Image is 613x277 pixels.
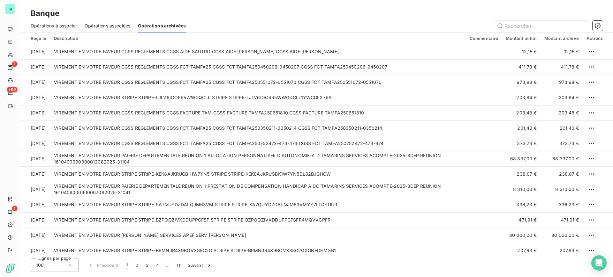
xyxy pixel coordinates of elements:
[587,36,603,41] div: Actions
[502,228,540,243] td: 80 000,00 €
[502,136,540,151] td: 373,73 €
[138,23,186,29] span: Opérations archivées
[173,259,184,272] button: 11
[541,212,583,228] td: 471,91 €
[502,197,540,212] td: 336,23 €
[541,105,583,120] td: 203,48 €
[502,182,540,197] td: 8 310,00 €
[541,151,583,166] td: 68 337,00 €
[494,21,590,31] input: Rechercher
[591,255,607,271] div: Open Intercom Messenger
[31,8,59,19] h3: Banque
[502,212,540,228] td: 471,91 €
[20,243,50,258] td: [DATE]
[142,259,152,272] button: 3
[541,197,583,212] td: 336,23 €
[184,259,216,272] button: Suivant
[50,166,466,182] td: VIREMENT EN VOTRE FAVEUR STRIPE STRIPE-KEK8AJKRUGBK1W7YN5 STRIPE STRIPE-KEK8AJKRUGBK1W7YN5DL32BJGHCW
[50,228,466,243] td: VIREMENT EN VOTRE FAVEUR [PERSON_NAME] SERVICES APEF SERV [PERSON_NAME]
[541,120,583,136] td: 201,40 €
[50,243,466,258] td: VIREMENT EN VOTRE FAVEUR STRIPE STRIPE-BRMNJR4X9BOVXS8C2G STRIPE STRIPE-BRMNJR4X9BOVXS8C2GXGNEDHMXB1
[20,44,50,59] td: [DATE]
[502,90,540,105] td: 203,84 €
[50,75,466,90] td: VIREMENT EN VOTRE FAVEUR CGSS REGLEMENTS CGSS FCT TAMFA25 CGSS FCT TAMFA250551072-0551070 CGSS FC...
[502,243,540,258] td: 207,63 €
[5,4,15,14] div: TA
[20,59,50,75] td: [DATE]
[152,259,163,272] button: 4
[5,88,15,98] a: +99
[85,23,130,29] span: Opérations associées
[50,105,466,120] td: VIREMENT EN VOTRE FAVEUR CGSS REGLEMENTS CGSS FACTURE TAM CGSS FACTURE TAMFA250651810 CGSS FACTUR...
[12,61,18,67] span: 1
[541,136,583,151] td: 373,73 €
[50,182,466,197] td: VIREMENT EN VOTRE FAVEUR PAIERIE DEPARTEMENTALE REUNION 1 PRESTATION DE COMPENSATION HANDICAP A D...
[20,90,50,105] td: [DATE]
[122,259,132,272] button: 1
[20,136,50,151] td: [DATE]
[502,59,540,75] td: 411,78 €
[20,120,50,136] td: [DATE]
[20,182,50,197] td: [DATE]
[470,36,498,41] div: Commentaire
[20,105,50,120] td: [DATE]
[7,87,18,92] span: +99
[502,151,540,166] td: 68 337,00 €
[20,212,50,228] td: [DATE]
[54,36,462,41] div: Description
[31,23,77,29] span: Opérations à associer
[541,182,583,197] td: 8 310,00 €
[20,166,50,182] td: [DATE]
[12,206,18,211] span: 1
[20,228,50,243] td: [DATE]
[20,151,50,166] td: [DATE]
[502,120,540,136] td: 201,40 €
[5,62,15,73] a: 1
[50,151,466,166] td: VIREMENT EN VOTRE FAVEUR PAIERIE DEPARTEMENTALE REUNION 1 ALLOCATION PERSONNALISEE D AUTONOMIE-A ...
[20,75,50,90] td: [DATE]
[541,166,583,182] td: 238,07 €
[541,228,583,243] td: 80 000,00 €
[502,166,540,182] td: 238,07 €
[541,243,583,258] td: 207,63 €
[502,105,540,120] td: 203,48 €
[541,75,583,90] td: 973,98 €
[541,90,583,105] td: 203,84 €
[84,259,122,272] button: Précédent
[50,136,466,151] td: VIREMENT EN VOTRE FAVEUR CGSS REGLEMENTS CGSS FCT TAMFA25 CGSS FCT TAMFA250752472-473-474 CGSS FC...
[126,262,128,268] span: 1
[502,75,540,90] td: 973,98 €
[50,90,466,105] td: VIREMENT EN VOTRE FAVEUR STRIPE STRIPE-LJLV6IOORR5WWGQCLL STRIPE STRIPE-LJLV6IOORR5WWGQCLL1YWCGLX7RA
[20,197,50,212] td: [DATE]
[541,59,583,75] td: 411,78 €
[132,259,142,272] button: 2
[50,212,466,228] td: VIREMENT EN VOTRE FAVEUR STRIPE STRIPE-BZPOQZIVXDDUPPGFSF STRIPE STRIPE-BZPOQZIVXDDUPPGFSFP4MQVVCPFR
[36,262,44,268] span: 100
[163,260,173,270] span: …
[50,59,466,75] td: VIREMENT EN VOTRE FAVEUR CGSS REGLEMENTS CGSS FCT TAMFA25 CGSS FCT TAMFA250450206-0450207 CGSS FC...
[5,263,15,273] img: Logo LeanPay
[50,44,466,59] td: VIREMENT EN VOTRE FAVEUR CGSS REGLEMENTS CGSS AIDE SAUTRO CGSS AIDE [PERSON_NAME] CGSS AIDE [PERS...
[506,36,536,41] div: Montant initial
[50,120,466,136] td: VIREMENT EN VOTRE FAVEUR CGSS REGLEMENTS CGSS FCT TAMFA25 CGSS FCT TAMFA250350211-0350214 CGSS FC...
[544,36,579,41] div: Montant archivé
[541,44,583,59] td: 12,15 €
[31,36,46,41] div: Reçu le
[502,44,540,59] td: 12,15 €
[50,197,466,212] td: VIREMENT EN VOTRE FAVEUR STRIPE STRIPE-SA7QUYDZDALQJM63VM STRIPE STRIPE-SA7QUYDZDALQJM63VMYY7LTDYUUR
